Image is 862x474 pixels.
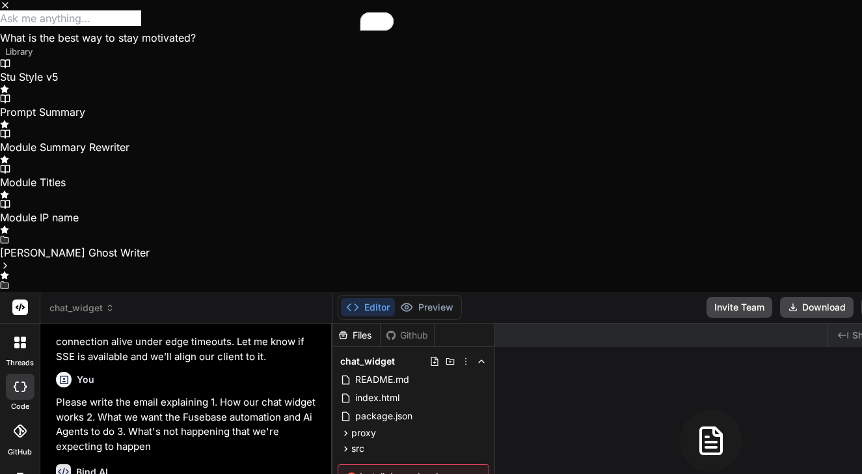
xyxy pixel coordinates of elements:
span: chat_widget [49,301,114,314]
button: Download [780,297,854,318]
div: Files [332,329,380,342]
span: proxy [351,426,376,439]
span: index.html [354,390,401,406]
button: Preview [395,298,459,316]
div: Github [381,329,434,342]
span: chat_widget [340,355,395,368]
span: src [351,442,364,455]
label: GitHub [8,447,32,458]
h6: You [77,373,94,386]
label: code [11,401,29,412]
p: Please write the email explaining 1. How our chat widget works 2. What we want the Fusebase autom... [56,395,319,454]
button: Invite Team [707,297,772,318]
label: threads [6,357,34,369]
span: README.md [354,372,411,387]
button: Editor [341,298,395,316]
span: package.json [354,408,414,424]
div: Library [5,46,449,59]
